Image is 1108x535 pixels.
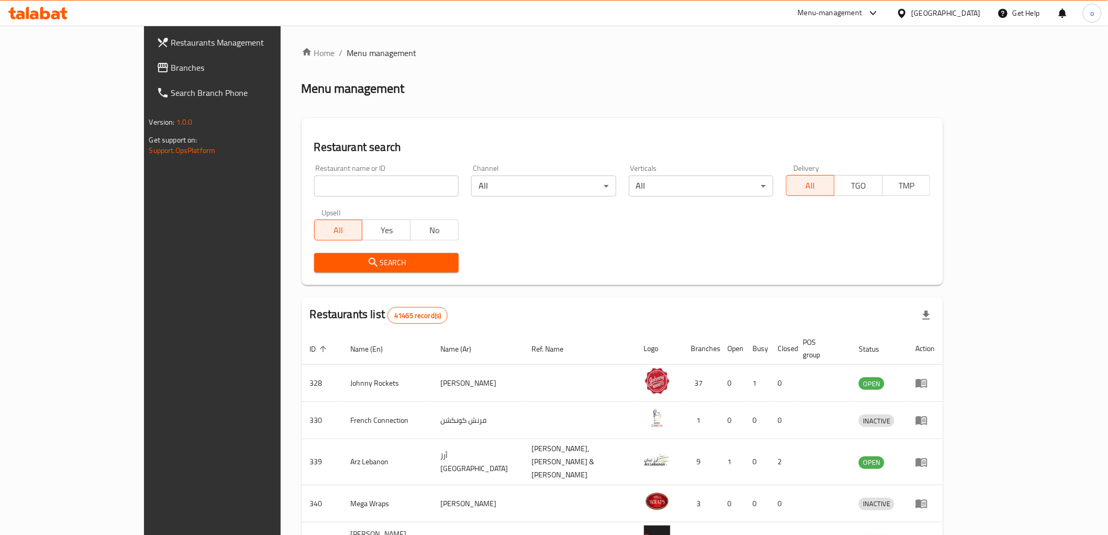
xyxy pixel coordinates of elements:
[859,414,894,427] div: INACTIVE
[798,7,862,19] div: Menu-management
[388,311,447,321] span: 41465 record(s)
[859,456,884,469] div: OPEN
[1090,7,1094,19] span: o
[149,144,216,157] a: Support.OpsPlatform
[859,498,894,510] span: INACTIVE
[351,343,397,355] span: Name (En)
[859,456,884,468] span: OPEN
[793,165,819,172] label: Delivery
[432,365,523,402] td: [PERSON_NAME]
[148,55,329,80] a: Branches
[314,139,931,155] h2: Restaurant search
[302,80,405,97] h2: Menu management
[719,402,745,439] td: 0
[683,485,719,522] td: 3
[859,377,884,390] div: OPEN
[171,36,320,49] span: Restaurants Management
[915,377,935,389] div: Menu
[387,307,448,324] div: Total records count
[322,209,341,216] label: Upsell
[719,439,745,485] td: 1
[342,402,433,439] td: French Connection
[745,333,770,365] th: Busy
[887,178,927,193] span: TMP
[342,439,433,485] td: Arz Lebanon
[523,439,636,485] td: [PERSON_NAME],[PERSON_NAME] & [PERSON_NAME]
[770,485,795,522] td: 0
[786,175,835,196] button: All
[719,365,745,402] td: 0
[683,402,719,439] td: 1
[314,220,363,241] button: All
[859,343,893,355] span: Status
[342,365,433,402] td: Johnny Rockets
[176,115,193,129] span: 1.0.0
[310,307,448,324] h2: Restaurants list
[644,368,670,394] img: Johnny Rockets
[629,176,773,196] div: All
[347,47,417,59] span: Menu management
[415,223,455,238] span: No
[171,61,320,74] span: Branches
[171,86,320,99] span: Search Branch Phone
[907,333,943,365] th: Action
[915,456,935,468] div: Menu
[770,439,795,485] td: 2
[770,365,795,402] td: 0
[882,175,931,196] button: TMP
[432,402,523,439] td: فرنش كونكشن
[410,220,459,241] button: No
[314,176,459,196] input: Search for restaurant name or ID..
[323,256,450,269] span: Search
[432,439,523,485] td: أرز [GEOGRAPHIC_DATA]
[745,402,770,439] td: 0
[367,223,406,238] span: Yes
[302,47,944,59] nav: breadcrumb
[770,333,795,365] th: Closed
[644,488,670,515] img: Mega Wraps
[839,178,879,193] span: TGO
[915,497,935,510] div: Menu
[719,333,745,365] th: Open
[859,415,894,427] span: INACTIVE
[912,7,981,19] div: [GEOGRAPHIC_DATA]
[471,176,616,196] div: All
[432,485,523,522] td: [PERSON_NAME]
[644,447,670,473] img: Arz Lebanon
[770,402,795,439] td: 0
[745,485,770,522] td: 0
[149,115,175,129] span: Version:
[636,333,683,365] th: Logo
[803,336,838,361] span: POS group
[719,485,745,522] td: 0
[149,133,197,147] span: Get support on:
[531,343,577,355] span: Ref. Name
[644,405,670,431] img: French Connection
[859,378,884,390] span: OPEN
[683,365,719,402] td: 37
[791,178,830,193] span: All
[683,439,719,485] td: 9
[319,223,359,238] span: All
[745,365,770,402] td: 1
[683,333,719,365] th: Branches
[914,303,939,328] div: Export file
[440,343,485,355] span: Name (Ar)
[834,175,883,196] button: TGO
[148,30,329,55] a: Restaurants Management
[745,439,770,485] td: 0
[148,80,329,105] a: Search Branch Phone
[362,220,411,241] button: Yes
[342,485,433,522] td: Mega Wraps
[310,343,330,355] span: ID
[314,253,459,272] button: Search
[915,414,935,427] div: Menu
[339,47,343,59] li: /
